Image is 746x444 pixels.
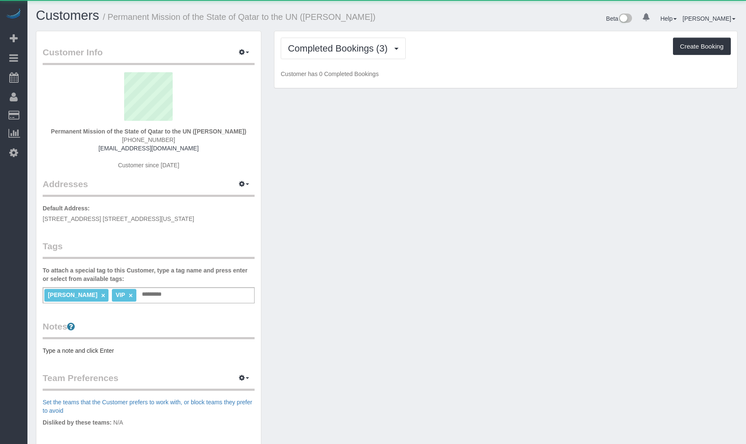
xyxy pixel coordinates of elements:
label: To attach a special tag to this Customer, type a tag name and press enter or select from availabl... [43,266,255,283]
legend: Tags [43,240,255,259]
span: VIP [116,291,125,298]
a: Customers [36,8,99,23]
span: [PERSON_NAME] [48,291,97,298]
legend: Customer Info [43,46,255,65]
a: Beta [606,15,632,22]
span: N/A [113,419,123,426]
a: [EMAIL_ADDRESS][DOMAIN_NAME] [98,145,198,152]
button: Create Booking [673,38,731,55]
pre: Type a note and click Enter [43,346,255,355]
small: / Permanent Mission of the State of Qatar to the UN ([PERSON_NAME]) [103,12,376,22]
span: Customer since [DATE] [118,162,179,169]
a: Help [660,15,677,22]
a: Set the teams that the Customer prefers to work with, or block teams they prefer to avoid [43,399,252,414]
a: [PERSON_NAME] [683,15,735,22]
label: Disliked by these teams: [43,418,111,427]
img: New interface [618,14,632,25]
button: Completed Bookings (3) [281,38,406,59]
span: Completed Bookings (3) [288,43,392,54]
img: Automaid Logo [5,8,22,20]
span: [PHONE_NUMBER] [122,136,175,143]
span: [STREET_ADDRESS] [STREET_ADDRESS][US_STATE] [43,215,194,222]
p: Customer has 0 Completed Bookings [281,70,731,78]
label: Default Address: [43,204,90,212]
a: × [101,292,105,299]
a: × [129,292,133,299]
strong: Permanent Mission of the State of Qatar to the UN ([PERSON_NAME]) [51,128,247,135]
legend: Team Preferences [43,372,255,391]
legend: Notes [43,320,255,339]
